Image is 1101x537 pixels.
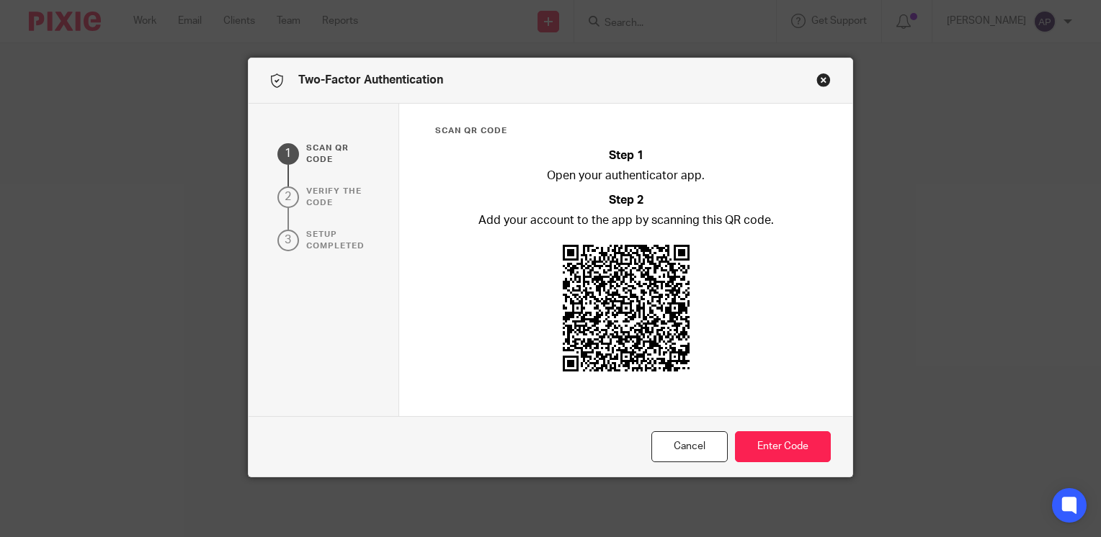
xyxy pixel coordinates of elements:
h2: Step 1 [609,148,643,164]
button: Close modal [816,73,831,87]
h3: Scan qr code [435,125,816,137]
p: Setup completed [306,229,370,252]
p: Add your account to the app by scanning this QR code. [478,212,774,229]
div: 3 [277,230,299,251]
p: Open your authenticator app. [547,168,705,184]
p: Scan qr code [306,143,370,166]
p: verify the code [306,186,370,209]
h2: Step 2 [609,192,643,209]
span: Two-Factor Authentication [298,74,443,86]
div: 2 [277,186,299,208]
button: Enter Code [735,431,831,462]
button: Cancel [651,431,728,462]
div: 1 [277,143,299,165]
img: QR code [554,236,698,380]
